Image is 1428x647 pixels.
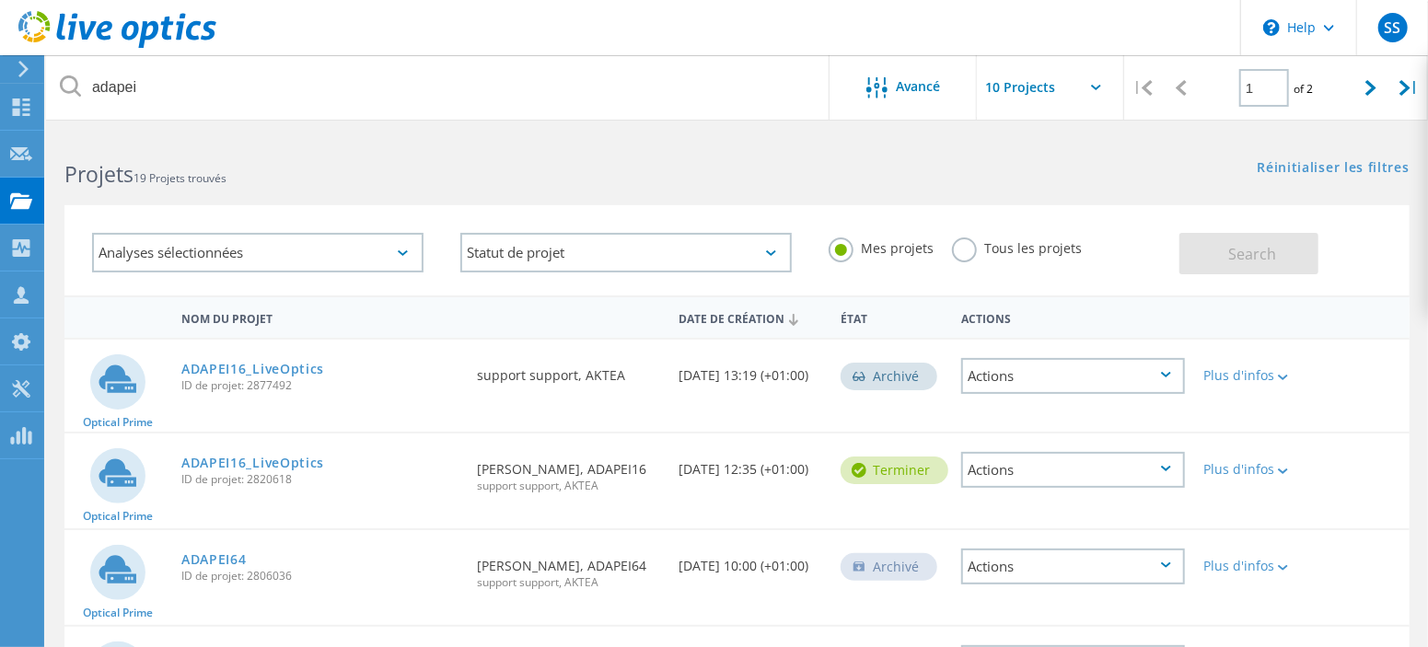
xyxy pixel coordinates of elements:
[92,233,424,272] div: Analyses sélectionnées
[468,340,669,400] div: support support, AKTEA
[1294,81,1313,97] span: of 2
[1203,463,1293,476] div: Plus d'infos
[841,553,937,581] div: Archivé
[181,363,324,375] a: ADAPEI16_LiveOptics
[841,363,937,390] div: Archivé
[669,530,830,591] div: [DATE] 10:00 (+01:00)
[897,80,941,93] span: Avancé
[1179,233,1318,274] button: Search
[1203,369,1293,382] div: Plus d'infos
[841,456,948,484] div: Terminer
[181,474,459,485] span: ID de projet: 2820618
[477,577,660,588] span: support support, AKTEA
[83,607,153,618] span: Optical Prime
[829,237,934,255] label: Mes projets
[134,170,226,186] span: 19 Projets trouvés
[669,433,830,494] div: [DATE] 12:35 (+01:00)
[181,571,459,582] span: ID de projet: 2806036
[181,553,247,566] a: ADAPEI64
[468,530,669,607] div: [PERSON_NAME], ADAPEI64
[669,340,830,400] div: [DATE] 13:19 (+01:00)
[952,300,1194,334] div: Actions
[46,55,830,120] input: Rechercher des projets par nom, propriétaire, ID, société, etc.
[1228,244,1276,264] span: Search
[961,452,1185,488] div: Actions
[831,300,952,334] div: État
[669,300,830,335] div: Date de création
[961,358,1185,394] div: Actions
[460,233,792,272] div: Statut de projet
[468,433,669,510] div: [PERSON_NAME], ADAPEI16
[477,480,660,491] span: support support, AKTEA
[1203,560,1293,572] div: Plus d'infos
[1390,55,1428,121] div: |
[83,417,153,428] span: Optical Prime
[1384,20,1400,35] span: SS
[1263,19,1280,36] svg: \n
[952,237,1082,255] label: Tous les projets
[961,549,1185,584] div: Actions
[18,39,216,52] a: Live Optics Dashboard
[181,380,459,391] span: ID de projet: 2877492
[83,511,153,522] span: Optical Prime
[181,456,324,469] a: ADAPEI16_LiveOptics
[1257,161,1410,177] a: Réinitialiser les filtres
[64,159,134,189] b: Projets
[172,300,468,334] div: Nom du projet
[1124,55,1162,121] div: |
